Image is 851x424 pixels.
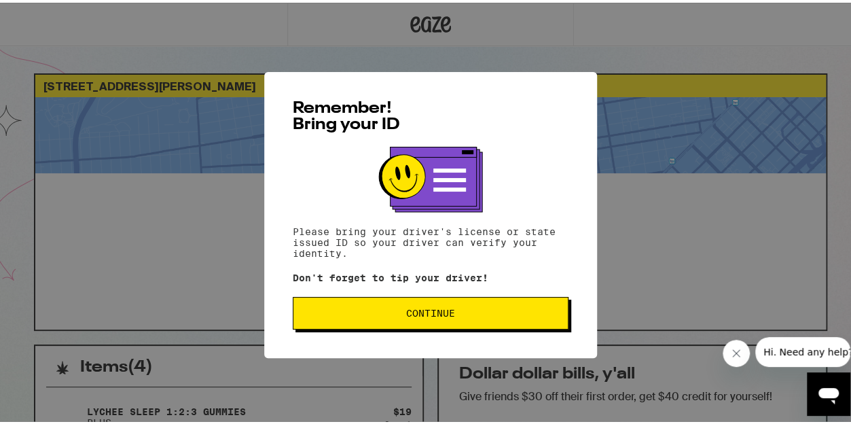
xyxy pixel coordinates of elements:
[293,98,400,130] span: Remember! Bring your ID
[723,337,750,364] iframe: Close message
[293,294,568,327] button: Continue
[755,334,850,364] iframe: Message from company
[406,306,455,315] span: Continue
[807,370,850,413] iframe: Button to launch messaging window
[8,10,98,20] span: Hi. Need any help?
[293,270,568,281] p: Don't forget to tip your driver!
[293,224,568,256] p: Please bring your driver's license or state issued ID so your driver can verify your identity.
